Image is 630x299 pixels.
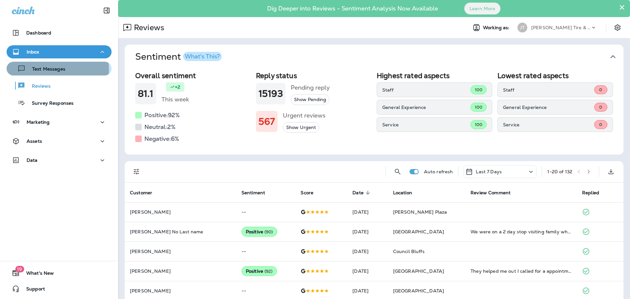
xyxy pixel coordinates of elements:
[236,242,296,261] td: --
[15,266,24,272] span: 19
[393,190,421,196] span: Location
[7,116,112,129] button: Marketing
[393,288,444,294] span: [GEOGRAPHIC_DATA]
[471,228,572,235] div: We were on a 2 day stop visiting family while on our move across country. We started having issue...
[347,222,388,242] td: [DATE]
[135,51,222,62] h1: Sentiment
[471,190,519,196] span: Review Comment
[7,135,112,148] button: Assets
[7,26,112,39] button: Dashboard
[352,190,364,196] span: Date
[27,119,50,125] p: Marketing
[135,72,251,80] h2: Overall sentiment
[20,270,54,278] span: What's New
[175,84,180,90] p: +2
[393,268,444,274] span: [GEOGRAPHIC_DATA]
[619,2,625,12] button: Close
[7,154,112,167] button: Data
[475,122,482,127] span: 100
[382,122,471,127] p: Service
[599,104,602,110] span: 0
[503,105,594,110] p: General Experience
[301,190,313,196] span: Score
[256,72,371,80] h2: Reply status
[582,190,599,196] span: Replied
[7,79,112,93] button: Reviews
[582,190,608,196] span: Replied
[612,22,623,33] button: Settings
[25,100,73,107] p: Survey Responses
[393,209,447,215] span: [PERSON_NAME] Plaza
[130,190,152,196] span: Customer
[97,4,116,17] button: Collapse Sidebar
[283,122,319,133] button: Show Urgent
[291,82,330,93] h5: Pending reply
[144,122,176,132] h5: Neutral: 2 %
[283,110,325,121] h5: Urgent reviews
[125,69,623,155] div: SentimentWhat's This?
[26,66,65,73] p: Text Messages
[264,229,273,235] span: ( 90 )
[503,122,594,127] p: Service
[131,23,164,32] p: Reviews
[393,190,412,196] span: Location
[138,88,154,99] h1: 81.1
[483,25,511,31] span: Working as:
[301,190,322,196] span: Score
[185,53,220,59] div: What's This?
[424,169,453,174] p: Auto refresh
[7,45,112,58] button: Inbox
[604,165,618,178] button: Export as CSV
[241,227,277,237] div: Positive
[259,88,283,99] h1: 15193
[347,242,388,261] td: [DATE]
[130,249,231,254] p: [PERSON_NAME]
[393,248,425,254] span: Council Bluffs
[476,169,502,174] p: Last 7 Days
[599,122,602,127] span: 0
[347,261,388,281] td: [DATE]
[27,49,39,54] p: Inbox
[464,3,500,14] button: Learn More
[471,268,572,274] div: They helped me out I called for a appointment said they where out a week, and when I drove up the...
[241,266,277,276] div: Positive
[531,25,590,30] p: [PERSON_NAME] Tire & Auto
[130,288,231,293] p: [PERSON_NAME]
[144,134,179,144] h5: Negative: 6 %
[393,229,444,235] span: [GEOGRAPHIC_DATA]
[27,139,42,144] p: Assets
[7,96,112,110] button: Survey Responses
[382,105,471,110] p: General Experience
[352,190,372,196] span: Date
[241,190,265,196] span: Sentiment
[517,23,527,32] div: JT
[259,116,275,127] h1: 567
[497,72,613,80] h2: Lowest rated aspects
[291,94,329,105] button: Show Pending
[7,282,112,295] button: Support
[248,8,457,10] p: Dig Deeper into Reviews - Sentiment Analysis Now Available
[130,209,231,215] p: [PERSON_NAME]
[377,72,492,80] h2: Highest rated aspects
[475,104,482,110] span: 100
[183,52,222,61] button: What's This?
[503,87,594,93] p: Staff
[471,190,511,196] span: Review Comment
[130,165,143,178] button: Filters
[599,87,602,93] span: 0
[382,87,471,93] p: Staff
[144,110,180,120] h5: Positive: 92 %
[161,94,189,105] h5: This week
[26,30,51,35] p: Dashboard
[391,165,404,178] button: Search Reviews
[130,190,161,196] span: Customer
[347,202,388,222] td: [DATE]
[7,267,112,280] button: 19What's New
[130,268,231,274] p: [PERSON_NAME]
[264,268,273,274] span: ( 92 )
[20,286,45,294] span: Support
[7,62,112,75] button: Text Messages
[25,83,51,90] p: Reviews
[236,202,296,222] td: --
[27,158,38,163] p: Data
